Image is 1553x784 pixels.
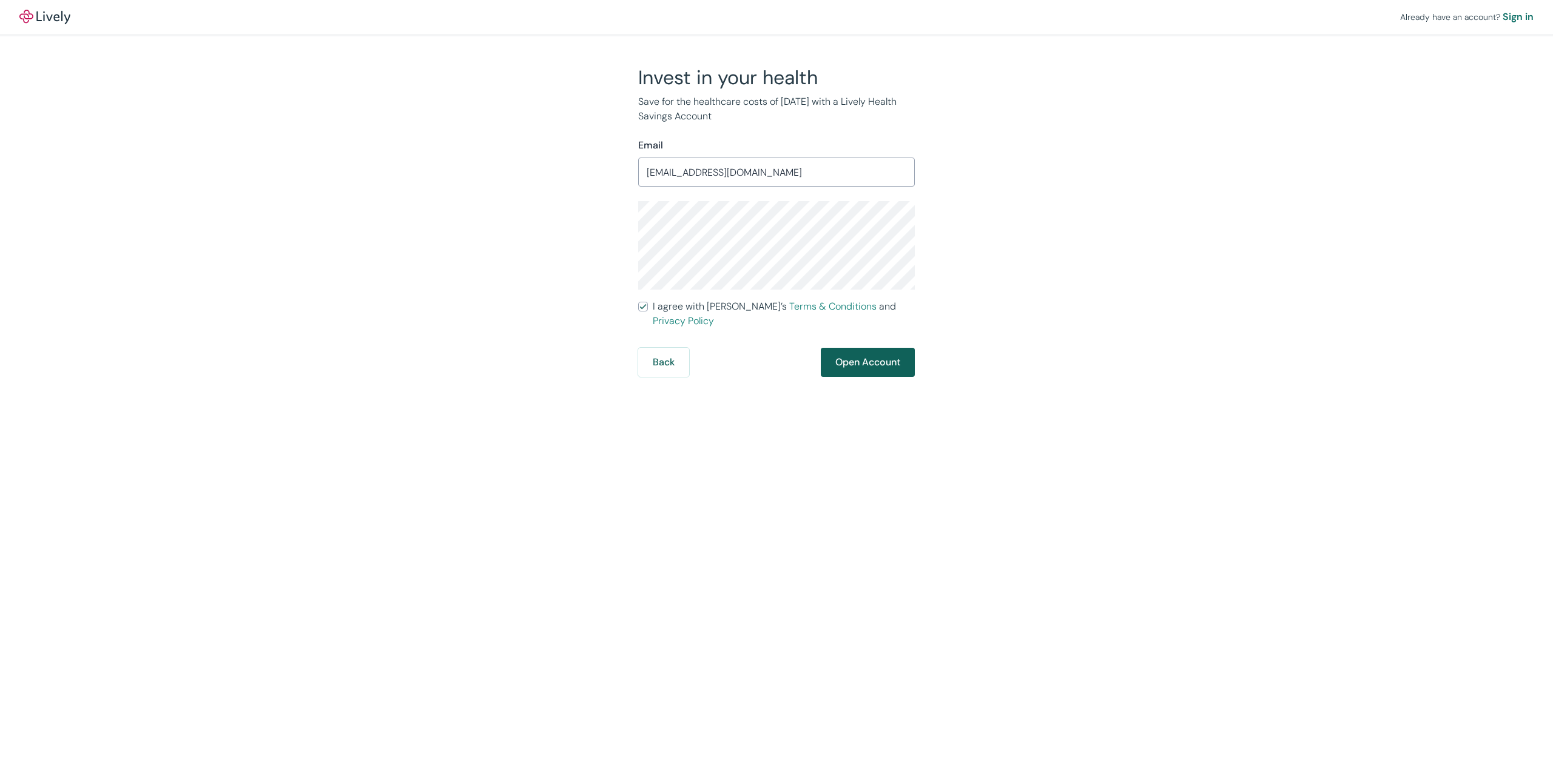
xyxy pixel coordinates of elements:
[638,138,663,153] label: Email
[789,300,877,313] a: Terms & Conditions
[653,299,915,328] span: I agree with [PERSON_NAME]’s and
[638,65,915,90] h2: Invest in your health
[19,10,70,24] a: LivelyLively
[638,348,689,377] button: Back
[653,314,714,327] a: Privacy Policy
[19,10,70,24] img: Lively
[638,95,915,124] p: Save for the healthcare costs of [DATE] with a Lively Health Savings Account
[821,348,915,377] button: Open Account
